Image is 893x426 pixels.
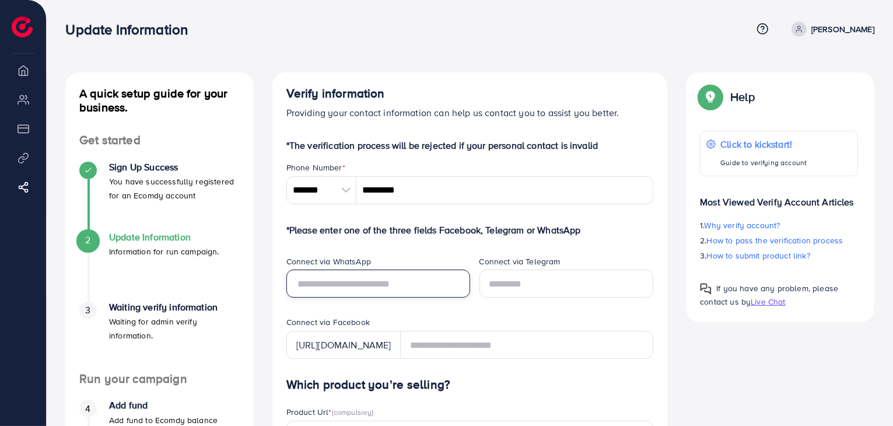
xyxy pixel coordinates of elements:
[286,106,654,120] p: Providing your contact information can help us contact you to assist you better.
[700,283,712,295] img: Popup guide
[286,86,654,101] h4: Verify information
[700,249,858,263] p: 3.
[700,233,858,247] p: 2.
[65,162,254,232] li: Sign Up Success
[700,218,858,232] p: 1.
[65,86,254,114] h4: A quick setup guide for your business.
[65,133,254,148] h4: Get started
[811,22,874,36] p: [PERSON_NAME]
[700,282,838,308] span: If you have any problem, please contact us by
[65,21,197,38] h3: Update Information
[479,256,561,267] label: Connect via Telegram
[286,331,401,359] div: [URL][DOMAIN_NAME]
[109,315,240,343] p: Waiting for admin verify information.
[109,400,218,411] h4: Add fund
[720,137,807,151] p: Click to kickstart!
[787,22,874,37] a: [PERSON_NAME]
[109,174,240,202] p: You have successfully registered for an Ecomdy account
[707,250,810,261] span: How to submit product link?
[700,186,858,209] p: Most Viewed Verify Account Articles
[843,373,884,417] iframe: Chat
[730,90,755,104] p: Help
[700,86,721,107] img: Popup guide
[65,302,254,372] li: Waiting verify information
[286,138,654,152] p: *The verification process will be rejected if your personal contact is invalid
[286,256,371,267] label: Connect via WhatsApp
[751,296,785,308] span: Live Chat
[109,245,219,259] p: Information for run campaign.
[286,316,370,328] label: Connect via Facebook
[286,223,654,237] p: *Please enter one of the three fields Facebook, Telegram or WhatsApp
[85,233,90,247] span: 2
[286,162,345,173] label: Phone Number
[65,372,254,386] h4: Run your campaign
[12,16,33,37] img: logo
[286,406,374,418] label: Product Url
[705,219,780,231] span: Why verify account?
[109,162,240,173] h4: Sign Up Success
[65,232,254,302] li: Update Information
[85,303,90,317] span: 3
[109,232,219,243] h4: Update Information
[707,235,843,246] span: How to pass the verification process
[85,402,90,415] span: 4
[332,407,374,417] span: (compulsory)
[720,156,807,170] p: Guide to verifying account
[109,302,240,313] h4: Waiting verify information
[286,378,654,392] h4: Which product you’re selling?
